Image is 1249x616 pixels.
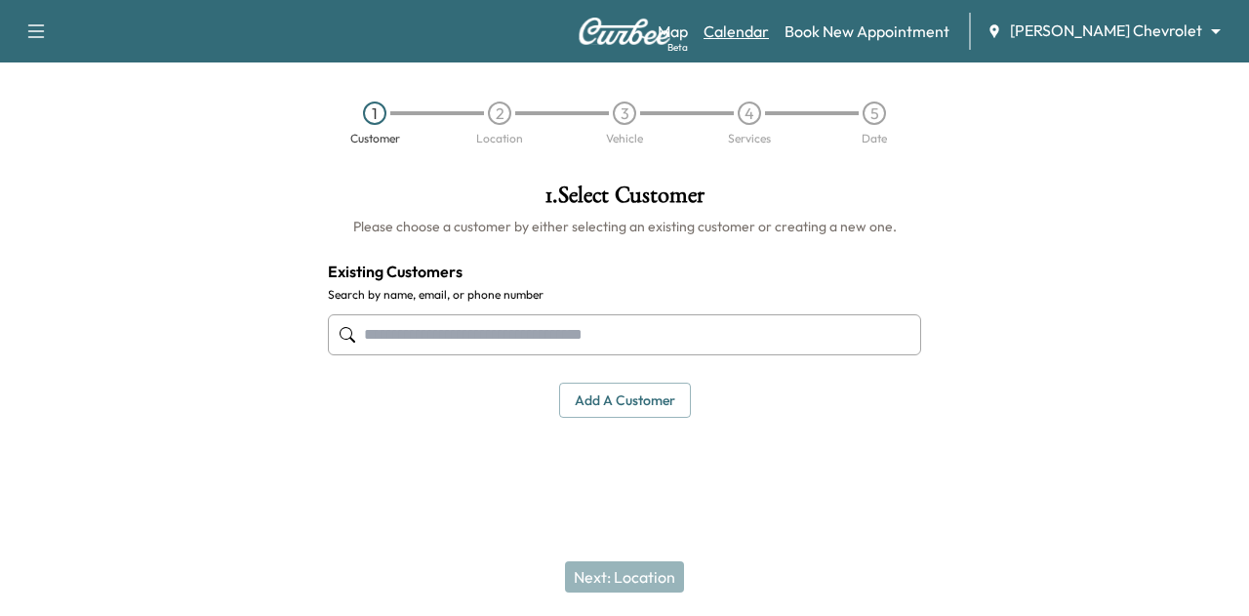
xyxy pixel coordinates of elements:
h1: 1 . Select Customer [328,184,921,217]
div: Beta [667,40,688,55]
span: [PERSON_NAME] Chevrolet [1010,20,1202,42]
div: Services [728,133,771,144]
a: Calendar [704,20,769,43]
div: Customer [350,133,400,144]
div: Vehicle [606,133,643,144]
a: Book New Appointment [785,20,949,43]
h6: Please choose a customer by either selecting an existing customer or creating a new one. [328,217,921,236]
div: Date [862,133,887,144]
div: 5 [863,102,886,125]
a: MapBeta [658,20,688,43]
label: Search by name, email, or phone number [328,287,921,303]
div: Location [476,133,523,144]
img: Curbee Logo [578,18,671,45]
h4: Existing Customers [328,260,921,283]
button: Add a customer [559,383,691,419]
div: 1 [363,102,386,125]
div: 2 [488,102,511,125]
div: 3 [613,102,636,125]
div: 4 [738,102,761,125]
